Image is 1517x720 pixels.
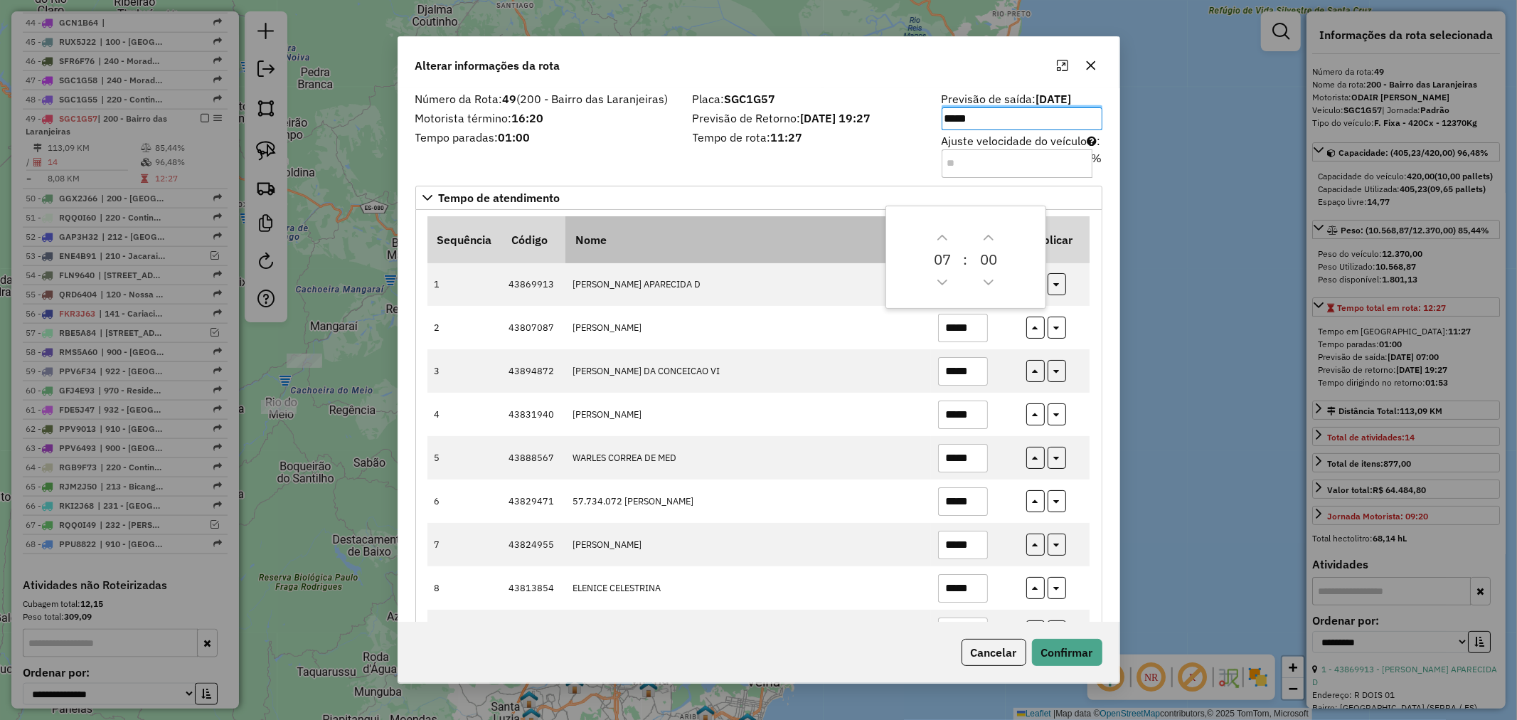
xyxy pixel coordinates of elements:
[942,90,1102,130] label: Previsão de saída:
[1026,360,1045,382] button: replicar tempo de atendimento nos itens acima deste
[942,149,1092,178] input: Ajuste velocidade do veículo:%
[565,393,931,436] td: [PERSON_NAME]
[693,110,925,127] label: Previsão de Retorno:
[942,107,1102,130] input: Previsão de saída:[DATE]
[501,216,565,263] th: Código
[1026,620,1045,642] button: replicar tempo de atendimento nos itens acima deste
[427,349,501,393] td: 3
[1018,216,1090,263] th: Replicar
[512,111,544,125] strong: 16:20
[693,90,925,107] label: Placa:
[1048,447,1066,469] button: replicar tempo de atendimento nos itens abaixo deste
[501,566,565,610] td: 43813854
[1048,490,1066,512] button: replicar tempo de atendimento nos itens abaixo deste
[962,639,1026,666] button: Cancelar
[964,249,968,271] span: :
[427,306,501,349] td: 2
[931,226,954,249] button: Next Hour
[415,57,560,74] span: Alterar informações da rota
[501,436,565,480] td: 43888567
[501,480,565,523] td: 43829471
[565,216,931,263] th: Nome
[1026,490,1045,512] button: replicar tempo de atendimento nos itens acima deste
[1032,639,1102,666] button: Confirmar
[415,90,676,107] label: Número da Rota:
[1026,577,1045,599] button: replicar tempo de atendimento nos itens acima deste
[501,263,565,307] td: 43869913
[977,271,1000,294] button: Previous Minute
[693,129,925,146] label: Tempo de rota:
[725,92,776,106] strong: SGC1G57
[1048,534,1066,556] button: replicar tempo de atendimento nos itens abaixo deste
[931,271,954,294] button: Previous Hour
[801,111,871,125] strong: [DATE] 19:27
[439,192,560,203] span: Tempo de atendimento
[1051,54,1074,77] button: Maximize
[565,566,931,610] td: ELENICE CELESTRINA
[565,436,931,480] td: WARLES CORREA DE MED
[517,92,669,106] span: (200 - Bairro das Laranjeiras)
[501,349,565,393] td: 43894872
[565,610,931,653] td: PANIFICADORA E AUTO
[565,263,931,307] td: [PERSON_NAME] APARECIDA D
[565,523,931,566] td: [PERSON_NAME]
[977,226,1000,249] button: Next Minute
[1036,92,1072,106] strong: [DATE]
[1048,273,1066,295] button: replicar tempo de atendimento nos itens abaixo deste
[1048,620,1066,642] button: replicar tempo de atendimento nos itens abaixo deste
[1087,135,1097,147] i: Para aumentar a velocidade, informe um valor negativo
[771,130,803,144] strong: 11:27
[501,610,565,653] td: 43885872
[501,523,565,566] td: 43824955
[415,186,1102,210] a: Tempo de atendimento
[415,129,676,146] label: Tempo paradas:
[1026,447,1045,469] button: replicar tempo de atendimento nos itens acima deste
[565,349,931,393] td: [PERSON_NAME] DA CONCEICAO VI
[427,480,501,523] td: 6
[1048,403,1066,425] button: replicar tempo de atendimento nos itens abaixo deste
[427,263,501,307] td: 1
[1048,317,1066,339] button: replicar tempo de atendimento nos itens abaixo deste
[427,393,501,436] td: 4
[427,523,501,566] td: 7
[501,393,565,436] td: 43831940
[942,132,1102,178] label: Ajuste velocidade do veículo :
[934,249,951,271] span: 0 7
[501,306,565,349] td: 43807087
[885,206,1046,309] div: Choose Date
[1048,360,1066,382] button: replicar tempo de atendimento nos itens abaixo deste
[427,566,501,610] td: 8
[1026,317,1045,339] button: replicar tempo de atendimento nos itens acima deste
[565,480,931,523] td: 57.734.072 [PERSON_NAME]
[427,610,501,653] td: 9
[503,92,517,106] strong: 49
[565,306,931,349] td: [PERSON_NAME]
[1026,534,1045,556] button: replicar tempo de atendimento nos itens acima deste
[980,249,997,271] span: 0 0
[1026,403,1045,425] button: replicar tempo de atendimento nos itens acima deste
[415,110,676,127] label: Motorista término:
[499,130,531,144] strong: 01:00
[427,216,501,263] th: Sequência
[1048,577,1066,599] button: replicar tempo de atendimento nos itens abaixo deste
[427,436,501,480] td: 5
[1092,149,1102,178] div: %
